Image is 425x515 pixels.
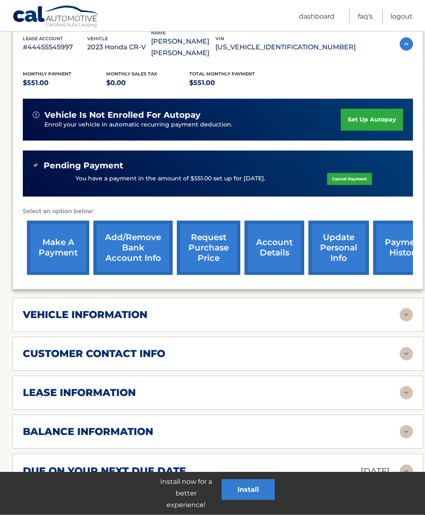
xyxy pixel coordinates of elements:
[308,221,369,275] a: update personal info
[215,42,356,53] p: [US_VEHICLE_IDENTIFICATION_NUMBER]
[299,10,335,24] a: Dashboard
[358,10,373,24] a: FAQ's
[222,479,275,500] button: Install
[76,175,265,184] p: You have a payment in the amount of $551.00 set up for [DATE].
[106,71,157,77] span: Monthly sales Tax
[400,465,413,478] img: accordion-rest.svg
[23,465,186,478] h2: due on your next due date
[400,309,413,322] img: accordion-rest.svg
[361,464,390,479] p: [DATE]
[44,110,200,121] span: vehicle is not enrolled for autopay
[23,387,136,399] h2: lease information
[400,425,413,439] img: accordion-rest.svg
[23,426,153,438] h2: balance information
[151,36,215,59] p: [PERSON_NAME] [PERSON_NAME]
[33,163,39,168] img: check-green.svg
[215,36,224,42] span: vin
[150,476,222,511] p: Install now for a better experience!
[400,347,413,361] img: accordion-rest.svg
[27,221,89,275] a: make a payment
[44,161,123,171] span: Pending Payment
[23,207,413,217] p: Select an option below:
[87,36,108,42] span: vehicle
[44,121,341,130] p: Enroll your vehicle in automatic recurring payment deduction.
[87,42,151,53] p: 2023 Honda CR-V
[341,109,403,131] a: set up autopay
[23,36,63,42] span: lease account
[189,71,255,77] span: Total Monthly Payment
[33,112,39,119] img: alert-white.svg
[93,221,173,275] a: Add/Remove bank account info
[23,42,87,53] p: #44455545997
[23,309,147,321] h2: vehicle information
[400,386,413,400] img: accordion-rest.svg
[391,10,413,24] a: Logout
[177,221,240,275] a: request purchase price
[23,348,165,360] h2: customer contact info
[23,78,106,89] p: $551.00
[327,173,372,185] a: Cancel Payment
[244,221,304,275] a: account details
[400,38,413,51] img: accordion-active.svg
[189,78,273,89] p: $551.00
[151,30,166,36] span: name
[12,5,100,29] a: Cal Automotive
[23,71,71,77] span: Monthly Payment
[106,78,190,89] p: $0.00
